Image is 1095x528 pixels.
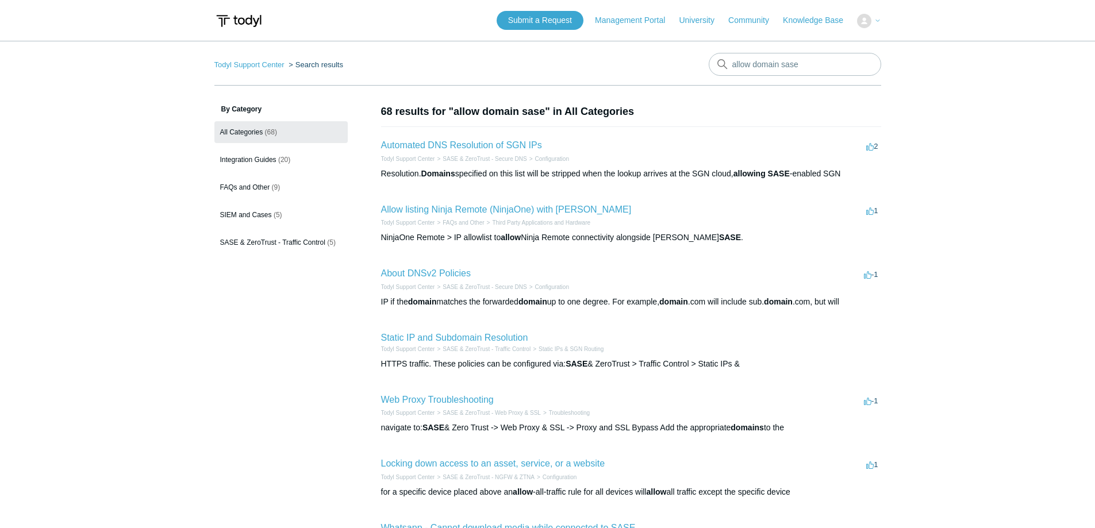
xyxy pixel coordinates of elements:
li: Todyl Support Center [214,60,287,69]
li: Todyl Support Center [381,345,435,353]
li: SASE & ZeroTrust - Traffic Control [435,345,531,353]
a: Static IP and Subdomain Resolution [381,333,528,342]
a: Allow listing Ninja Remote (NinjaOne) with [PERSON_NAME] [381,205,632,214]
a: Configuration [535,284,568,290]
li: Configuration [535,473,577,481]
em: domain [408,297,437,306]
div: IP if the matches the forwarded up to one degree. For example, .com will include sub. .com, but will [381,296,881,308]
span: (5) [327,238,336,246]
span: All Categories [220,128,263,136]
a: SIEM and Cases (5) [214,204,348,226]
a: SASE & ZeroTrust - Traffic Control [443,346,531,352]
em: domain [659,297,688,306]
span: (9) [272,183,281,191]
a: All Categories (68) [214,121,348,143]
a: SASE & ZeroTrust - Traffic Control (5) [214,232,348,253]
li: SASE & ZeroTrust - Web Proxy & SSL [435,408,540,417]
span: (20) [278,156,290,164]
a: Locking down access to an asset, service, or a website [381,458,605,468]
span: -1 [864,270,878,279]
a: Integration Guides (20) [214,149,348,171]
li: SASE & ZeroTrust - Secure DNS [435,283,527,291]
div: navigate to: & Zero Trust -> Web Proxy & SSL -> Proxy and SSL Bypass Add the appropriate to the [381,422,881,434]
a: Static IPs & SGN Routing [539,346,604,352]
a: Todyl Support Center [381,410,435,416]
li: Static IPs & SGN Routing [531,345,604,353]
em: Domains [421,169,455,178]
li: Todyl Support Center [381,473,435,481]
span: SIEM and Cases [220,211,272,219]
li: FAQs and Other [435,218,484,227]
a: Troubleshooting [549,410,590,416]
li: SASE & ZeroTrust - NGFW & ZTNA [435,473,535,481]
input: Search [709,53,881,76]
div: for a specific device placed above an -all-traffic rule for all devices will all traffic except t... [381,486,881,498]
a: Submit a Request [497,11,583,30]
span: (68) [265,128,277,136]
div: HTTPS traffic. These policies can be configured via: & ZeroTrust > Traffic Control > Static IPs & [381,358,881,370]
a: About DNSv2 Policies [381,268,471,278]
a: SASE & ZeroTrust - Secure DNS [443,156,527,162]
a: Todyl Support Center [381,474,435,480]
li: Configuration [527,155,569,163]
a: Community [728,14,781,26]
li: Todyl Support Center [381,283,435,291]
span: Integration Guides [220,156,276,164]
a: Third Party Applications and Hardware [492,219,590,226]
em: domains [731,423,764,432]
em: allowing [733,169,766,178]
div: Resolution. specified on this list will be stripped when the lookup arrives at the SGN cloud, -en... [381,168,881,180]
a: Todyl Support Center [381,156,435,162]
span: -1 [864,396,878,405]
li: Third Party Applications and Hardware [485,218,590,227]
span: 2 [866,142,878,151]
em: SASE [422,423,444,432]
li: Configuration [527,283,569,291]
a: SASE & ZeroTrust - Web Proxy & SSL [443,410,541,416]
a: Todyl Support Center [381,346,435,352]
a: Todyl Support Center [381,219,435,226]
a: Knowledge Base [783,14,855,26]
em: domain [518,297,547,306]
em: SASE [719,233,741,242]
a: SASE & ZeroTrust - Secure DNS [443,284,527,290]
a: Todyl Support Center [381,284,435,290]
li: Todyl Support Center [381,218,435,227]
span: 1 [866,460,878,469]
span: SASE & ZeroTrust - Traffic Control [220,238,325,246]
li: Todyl Support Center [381,155,435,163]
a: FAQs and Other (9) [214,176,348,198]
a: Todyl Support Center [214,60,285,69]
div: NinjaOne Remote > IP allowlist to Ninja Remote connectivity alongside [PERSON_NAME] . [381,232,881,244]
li: Troubleshooting [541,408,590,417]
li: Search results [286,60,343,69]
span: 1 [866,206,878,215]
a: FAQs and Other [443,219,484,226]
a: Management Portal [595,14,677,26]
a: Configuration [535,156,568,162]
h3: By Category [214,104,348,114]
em: allow [513,487,533,496]
a: SASE & ZeroTrust - NGFW & ZTNA [443,474,535,480]
em: SASE [768,169,790,178]
a: Web Proxy Troubleshooting [381,395,494,404]
span: (5) [274,211,282,219]
span: FAQs and Other [220,183,270,191]
em: SASE [566,359,587,368]
em: allow [501,233,521,242]
img: Todyl Support Center Help Center home page [214,10,263,32]
em: allow [646,487,666,496]
li: Todyl Support Center [381,408,435,417]
a: University [679,14,725,26]
a: Automated DNS Resolution of SGN IPs [381,140,542,150]
a: Configuration [543,474,577,480]
em: domain [764,297,793,306]
h1: 68 results for "allow domain sase" in All Categories [381,104,881,120]
li: SASE & ZeroTrust - Secure DNS [435,155,527,163]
